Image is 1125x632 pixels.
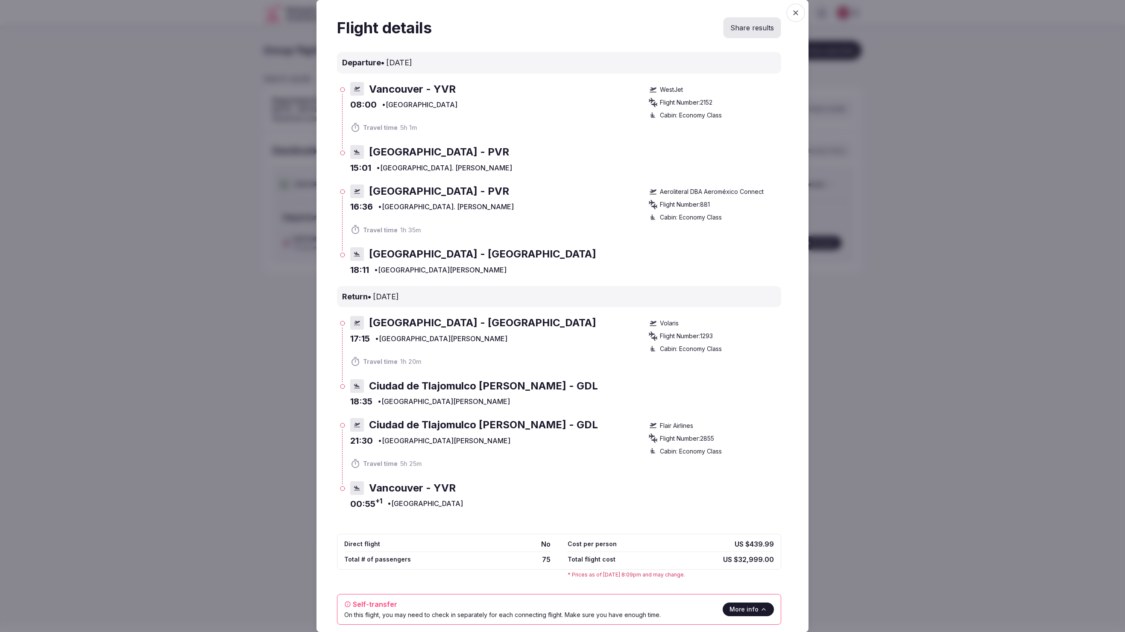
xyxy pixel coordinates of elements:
[400,123,417,132] span: 5h 1m
[369,184,509,199] span: [GEOGRAPHIC_DATA] - PVR
[363,357,398,366] span: Travel time
[376,163,512,173] span: • [GEOGRAPHIC_DATA]. [PERSON_NAME]
[378,202,514,211] span: • [GEOGRAPHIC_DATA]. [PERSON_NAME]
[344,611,661,619] div: On this flight, you may need to check in separately for each connecting flight. Make sure you hav...
[723,17,781,38] button: Share results
[378,397,510,406] span: • [GEOGRAPHIC_DATA][PERSON_NAME]
[363,459,398,468] span: Travel time
[369,418,598,432] span: Ciudad de Tlajomulco [PERSON_NAME] - GDL
[400,357,421,366] span: 1h 20m
[400,226,421,234] span: 1h 35m
[344,600,661,609] div: Self-transfer
[723,555,774,564] span: US $32,999.00
[541,539,551,549] span: No
[369,145,509,159] span: [GEOGRAPHIC_DATA] - PVR
[648,447,781,455] div: Cabin: Economy Class
[350,498,382,510] span: 00:55
[542,555,551,564] span: 75
[568,571,774,579] div: * Prices as of [DATE] 8:09pm and may change.
[648,421,781,430] div: Flair Airlines
[369,82,456,97] span: Vancouver - YVR
[386,58,412,67] span: [DATE]
[375,334,507,343] span: • [GEOGRAPHIC_DATA][PERSON_NAME]
[374,265,507,275] span: • [GEOGRAPHIC_DATA][PERSON_NAME]
[400,459,422,468] span: 5h 25m
[344,540,380,548] span: Direct flight
[350,395,372,407] span: 18:35
[350,99,377,111] span: 08:00
[568,540,617,548] div: Cost per person
[344,555,411,564] span: Total # of passengers
[363,226,398,234] span: Travel time
[369,316,596,330] span: [GEOGRAPHIC_DATA] - [GEOGRAPHIC_DATA]
[648,433,781,443] div: Flight Number: 2855
[337,52,781,73] div: departure •
[648,213,781,222] div: Cabin: Economy Class
[350,162,371,174] span: 15:01
[350,201,373,213] span: 16:36
[648,85,781,94] div: WestJet
[648,331,781,341] div: Flight Number: 1293
[648,199,781,210] div: Flight Number: 881
[369,247,596,261] span: [GEOGRAPHIC_DATA] - [GEOGRAPHIC_DATA]
[363,123,398,132] span: Travel time
[735,539,774,549] span: US $439.99
[373,292,399,301] span: [DATE]
[337,17,432,38] div: Flight details
[350,264,369,276] span: 18:11
[378,436,510,445] span: • [GEOGRAPHIC_DATA][PERSON_NAME]
[369,481,456,495] span: Vancouver - YVR
[723,603,774,616] button: More info
[568,555,615,564] span: Total flight cost
[350,333,370,345] span: 17:15
[648,111,781,120] div: Cabin: Economy Class
[648,97,781,108] div: Flight Number: 2152
[648,187,781,196] div: Aeroliteral DBA Aeroméxico Connect
[387,499,463,508] span: • [GEOGRAPHIC_DATA]
[375,496,382,506] span: +1
[350,435,373,447] span: 21:30
[337,286,781,307] div: return •
[648,345,781,353] div: Cabin: Economy Class
[369,379,598,393] span: Ciudad de Tlajomulco [PERSON_NAME] - GDL
[382,100,457,109] span: • [GEOGRAPHIC_DATA]
[648,319,781,328] div: Volaris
